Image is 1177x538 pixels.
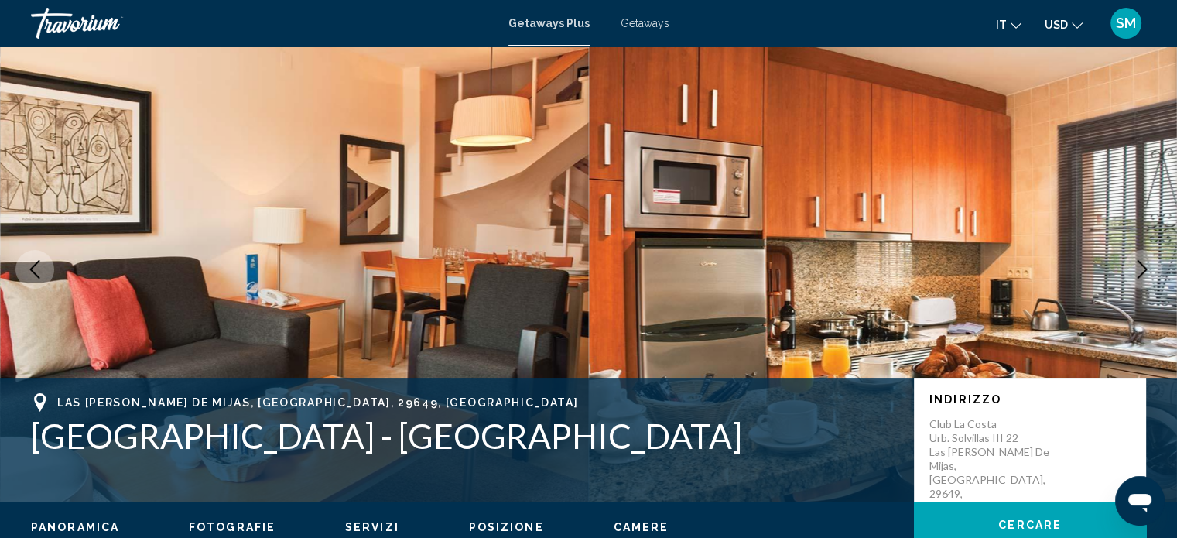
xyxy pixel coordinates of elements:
a: Getaways Plus [508,17,590,29]
p: Club La Costa Urb. Solvillas III 22 Las [PERSON_NAME] de Mijas, [GEOGRAPHIC_DATA], 29649, [GEOGRA... [929,417,1053,515]
span: it [996,19,1007,31]
iframe: Кнопка запуска окна обмена сообщениями [1115,476,1165,526]
button: Change currency [1045,13,1083,36]
button: User Menu [1106,7,1146,39]
span: Fotografie [189,521,275,533]
button: Panoramica [31,520,119,534]
button: Servizi [345,520,399,534]
a: Getaways [621,17,669,29]
button: Change language [996,13,1021,36]
button: Next image [1123,250,1162,289]
span: Cercare [998,519,1062,532]
button: Camere [614,520,669,534]
p: Indirizzo [929,393,1131,406]
button: Previous image [15,250,54,289]
button: Fotografie [189,520,275,534]
span: Camere [614,521,669,533]
h1: [GEOGRAPHIC_DATA] - [GEOGRAPHIC_DATA] [31,416,898,456]
span: Posizione [469,521,544,533]
span: Servizi [345,521,399,533]
span: USD [1045,19,1068,31]
span: Panoramica [31,521,119,533]
span: Las [PERSON_NAME] de Mijas, [GEOGRAPHIC_DATA], 29649, [GEOGRAPHIC_DATA] [57,396,578,409]
a: Travorium [31,8,493,39]
span: SM [1116,15,1136,31]
button: Posizione [469,520,544,534]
